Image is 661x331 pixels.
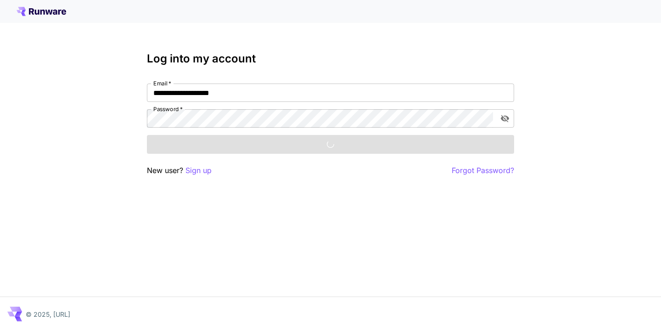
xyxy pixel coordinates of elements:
[147,52,514,65] h3: Log into my account
[153,79,171,87] label: Email
[185,165,212,176] button: Sign up
[497,110,513,127] button: toggle password visibility
[452,165,514,176] button: Forgot Password?
[26,309,70,319] p: © 2025, [URL]
[153,105,183,113] label: Password
[147,165,212,176] p: New user?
